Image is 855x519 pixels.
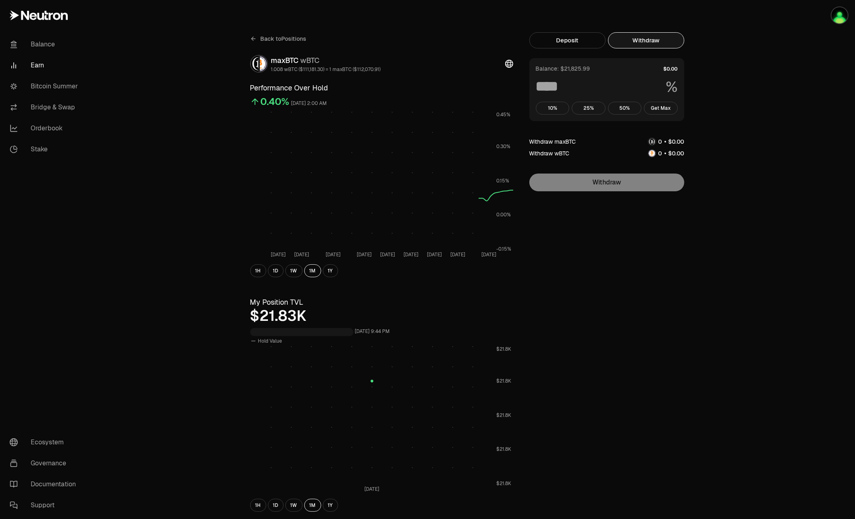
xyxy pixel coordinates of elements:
[271,252,286,258] tspan: [DATE]
[250,264,266,277] button: 1H
[529,149,570,157] div: Withdraw wBTC
[250,499,266,512] button: 1H
[250,82,513,94] h3: Performance Over Hold
[496,178,509,184] tspan: 0.15%
[832,7,848,23] img: reward
[250,32,307,45] a: Back toPositions
[357,252,372,258] tspan: [DATE]
[261,35,307,43] span: Back to Positions
[250,308,513,324] div: $21.83K
[3,139,87,160] a: Stake
[250,297,513,308] h3: My Position TVL
[536,65,590,73] div: Balance: $21,825.99
[304,264,321,277] button: 1M
[271,55,381,66] div: maxBTC
[536,102,570,115] button: 10%
[496,412,511,419] tspan: $21.8K
[325,252,340,258] tspan: [DATE]
[666,79,678,95] span: %
[3,118,87,139] a: Orderbook
[364,486,379,493] tspan: [DATE]
[3,453,87,474] a: Governance
[3,97,87,118] a: Bridge & Swap
[323,264,338,277] button: 1Y
[291,99,327,108] div: [DATE] 2:00 AM
[3,55,87,76] a: Earn
[3,432,87,453] a: Ecosystem
[251,56,258,72] img: maxBTC Logo
[285,264,303,277] button: 1W
[403,252,418,258] tspan: [DATE]
[648,150,656,157] img: wBTC Logo
[3,495,87,516] a: Support
[258,338,282,344] span: Hold Value
[496,212,511,218] tspan: 0.00%
[304,499,321,512] button: 1M
[271,66,381,73] div: 1.008 wBTC ($111,181.30) = 1 maxBTC ($112,070.91)
[608,102,642,115] button: 50%
[268,499,284,512] button: 1D
[301,56,320,65] span: wBTC
[380,252,395,258] tspan: [DATE]
[496,346,511,352] tspan: $21.8K
[496,480,511,487] tspan: $21.8K
[3,34,87,55] a: Balance
[261,95,290,108] div: 0.40%
[268,264,284,277] button: 1D
[496,446,511,453] tspan: $21.8K
[648,138,656,145] img: maxBTC Logo
[323,499,338,512] button: 1Y
[496,111,510,118] tspan: 0.45%
[427,252,442,258] tspan: [DATE]
[260,56,267,72] img: wBTC Logo
[496,378,511,384] tspan: $21.8K
[3,474,87,495] a: Documentation
[529,138,576,146] div: Withdraw maxBTC
[608,32,684,48] button: Withdraw
[644,102,678,115] button: Get Max
[450,252,465,258] tspan: [DATE]
[481,252,496,258] tspan: [DATE]
[496,143,510,150] tspan: 0.30%
[285,499,303,512] button: 1W
[496,246,511,252] tspan: -0.15%
[294,252,309,258] tspan: [DATE]
[572,102,606,115] button: 25%
[355,327,390,336] div: [DATE] 9:44 PM
[529,32,606,48] button: Deposit
[3,76,87,97] a: Bitcoin Summer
